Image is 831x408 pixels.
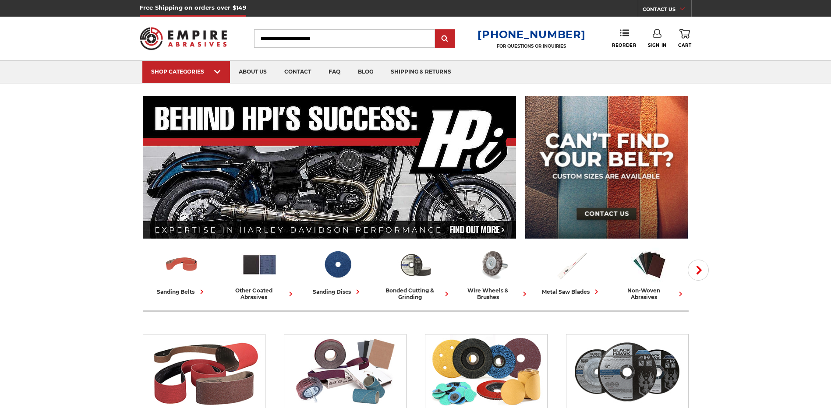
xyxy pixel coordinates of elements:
a: bonded cutting & grinding [380,246,451,300]
div: metal saw blades [542,287,601,296]
a: shipping & returns [382,61,460,83]
a: CONTACT US [643,4,691,17]
a: non-woven abrasives [614,246,685,300]
a: faq [320,61,349,83]
div: sanding belts [157,287,206,296]
img: Banner for an interview featuring Horsepower Inc who makes Harley performance upgrades featured o... [143,96,516,239]
div: wire wheels & brushes [458,287,529,300]
span: Sign In [648,42,667,48]
div: SHOP CATEGORIES [151,68,221,75]
a: blog [349,61,382,83]
a: sanding belts [146,246,217,296]
button: Next [688,260,709,281]
img: Sanding Belts [163,246,200,283]
img: Wire Wheels & Brushes [475,246,512,283]
a: about us [230,61,276,83]
p: FOR QUESTIONS OR INQUIRIES [477,43,585,49]
img: Non-woven Abrasives [631,246,668,283]
a: Cart [678,29,691,48]
a: Reorder [612,29,636,48]
img: Bonded Cutting & Grinding [397,246,434,283]
input: Submit [436,30,454,48]
a: contact [276,61,320,83]
img: Metal Saw Blades [553,246,590,283]
img: Sanding Discs [319,246,356,283]
div: sanding discs [313,287,362,296]
span: Reorder [612,42,636,48]
div: other coated abrasives [224,287,295,300]
a: [PHONE_NUMBER] [477,28,585,41]
a: metal saw blades [536,246,607,296]
span: Cart [678,42,691,48]
img: Empire Abrasives [140,21,227,56]
a: sanding discs [302,246,373,296]
a: wire wheels & brushes [458,246,529,300]
a: other coated abrasives [224,246,295,300]
img: promo banner for custom belts. [525,96,688,239]
div: non-woven abrasives [614,287,685,300]
img: Other Coated Abrasives [241,246,278,283]
div: bonded cutting & grinding [380,287,451,300]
